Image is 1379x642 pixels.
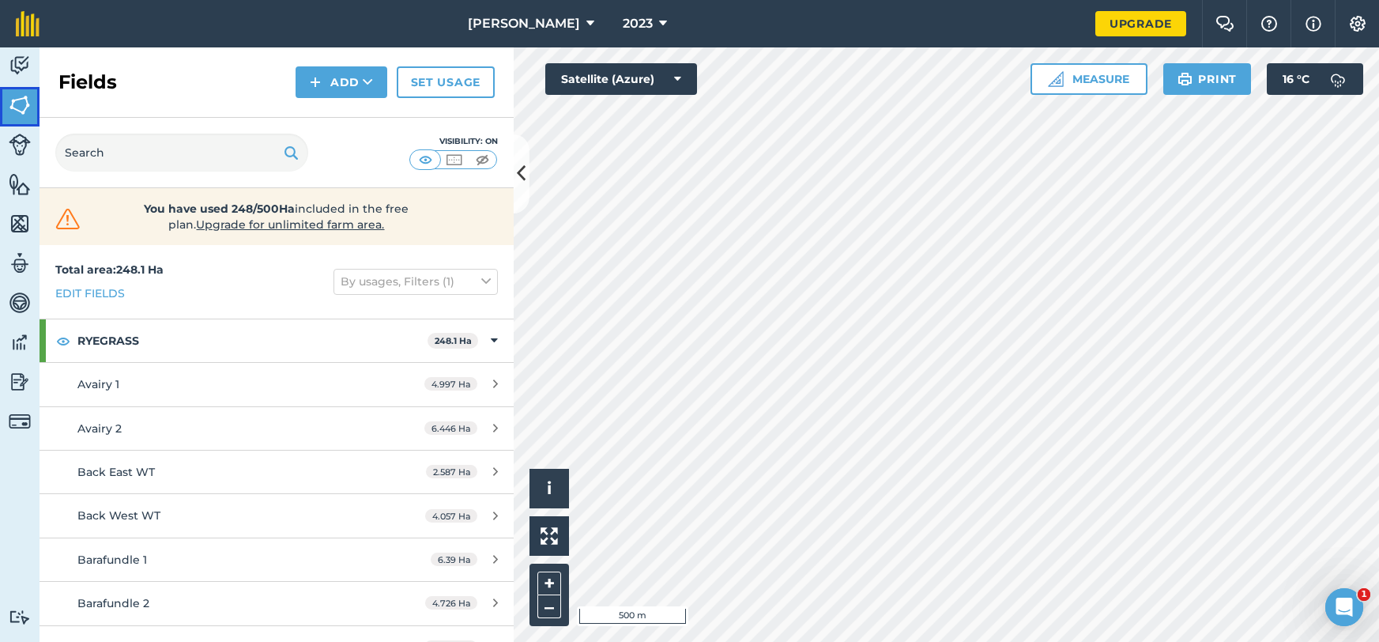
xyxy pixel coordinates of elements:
span: 16 ° C [1283,63,1309,95]
button: Add [296,66,387,98]
span: Back East WT [77,465,155,479]
img: svg+xml;base64,PHN2ZyB4bWxucz0iaHR0cDovL3d3dy53My5vcmcvMjAwMC9zdmciIHdpZHRoPSI1NiIgaGVpZ2h0PSI2MC... [9,172,31,196]
strong: RYEGRASS [77,319,428,362]
img: svg+xml;base64,PD94bWwgdmVyc2lvbj0iMS4wIiBlbmNvZGluZz0idXRmLTgiPz4KPCEtLSBHZW5lcmF0b3I6IEFkb2JlIE... [9,134,31,156]
strong: 248.1 Ha [435,335,472,346]
a: Back East WT2.587 Ha [40,451,514,493]
span: included in the free plan . [108,201,445,232]
img: svg+xml;base64,PD94bWwgdmVyc2lvbj0iMS4wIiBlbmNvZGluZz0idXRmLTgiPz4KPCEtLSBHZW5lcmF0b3I6IEFkb2JlIE... [9,251,31,275]
span: 4.057 Ha [425,509,477,523]
img: svg+xml;base64,PD94bWwgdmVyc2lvbj0iMS4wIiBlbmNvZGluZz0idXRmLTgiPz4KPCEtLSBHZW5lcmF0b3I6IEFkb2JlIE... [9,330,31,354]
a: Avairy 26.446 Ha [40,407,514,450]
img: svg+xml;base64,PHN2ZyB4bWxucz0iaHR0cDovL3d3dy53My5vcmcvMjAwMC9zdmciIHdpZHRoPSIxNyIgaGVpZ2h0PSIxNy... [1306,14,1321,33]
a: Set usage [397,66,495,98]
button: – [537,595,561,618]
span: 4.997 Ha [424,377,477,391]
span: Avairy 1 [77,377,119,391]
span: Back West WT [77,508,160,523]
span: Barafundle 1 [77,553,147,567]
span: 1 [1358,588,1370,601]
img: svg+xml;base64,PHN2ZyB4bWxucz0iaHR0cDovL3d3dy53My5vcmcvMjAwMC9zdmciIHdpZHRoPSI1NiIgaGVpZ2h0PSI2MC... [9,93,31,117]
a: Avairy 14.997 Ha [40,363,514,406]
span: 2.587 Ha [426,465,477,478]
img: svg+xml;base64,PHN2ZyB4bWxucz0iaHR0cDovL3d3dy53My5vcmcvMjAwMC9zdmciIHdpZHRoPSI1MCIgaGVpZ2h0PSI0MC... [444,152,464,168]
span: 6.39 Ha [431,553,477,566]
img: svg+xml;base64,PHN2ZyB4bWxucz0iaHR0cDovL3d3dy53My5vcmcvMjAwMC9zdmciIHdpZHRoPSIxOSIgaGVpZ2h0PSIyNC... [284,143,299,162]
img: svg+xml;base64,PD94bWwgdmVyc2lvbj0iMS4wIiBlbmNvZGluZz0idXRmLTgiPz4KPCEtLSBHZW5lcmF0b3I6IEFkb2JlIE... [9,291,31,315]
button: By usages, Filters (1) [333,269,498,294]
img: Two speech bubbles overlapping with the left bubble in the forefront [1215,16,1234,32]
img: svg+xml;base64,PHN2ZyB4bWxucz0iaHR0cDovL3d3dy53My5vcmcvMjAwMC9zdmciIHdpZHRoPSIzMiIgaGVpZ2h0PSIzMC... [52,207,84,231]
button: i [529,469,569,508]
span: 6.446 Ha [424,421,477,435]
img: Ruler icon [1048,71,1064,87]
img: svg+xml;base64,PD94bWwgdmVyc2lvbj0iMS4wIiBlbmNvZGluZz0idXRmLTgiPz4KPCEtLSBHZW5lcmF0b3I6IEFkb2JlIE... [9,54,31,77]
img: svg+xml;base64,PD94bWwgdmVyc2lvbj0iMS4wIiBlbmNvZGluZz0idXRmLTgiPz4KPCEtLSBHZW5lcmF0b3I6IEFkb2JlIE... [9,370,31,394]
iframe: Intercom live chat [1325,588,1363,626]
input: Search [55,134,308,172]
img: svg+xml;base64,PHN2ZyB4bWxucz0iaHR0cDovL3d3dy53My5vcmcvMjAwMC9zdmciIHdpZHRoPSI1MCIgaGVpZ2h0PSI0MC... [416,152,435,168]
img: svg+xml;base64,PHN2ZyB4bWxucz0iaHR0cDovL3d3dy53My5vcmcvMjAwMC9zdmciIHdpZHRoPSI1NiIgaGVpZ2h0PSI2MC... [9,212,31,236]
h2: Fields [58,70,117,95]
button: Print [1163,63,1252,95]
span: Upgrade for unlimited farm area. [197,217,385,232]
img: svg+xml;base64,PD94bWwgdmVyc2lvbj0iMS4wIiBlbmNvZGluZz0idXRmLTgiPz4KPCEtLSBHZW5lcmF0b3I6IEFkb2JlIE... [1322,63,1354,95]
span: Avairy 2 [77,421,122,436]
a: Upgrade [1095,11,1186,36]
img: Four arrows, one pointing top left, one top right, one bottom right and the last bottom left [541,527,558,545]
img: svg+xml;base64,PHN2ZyB4bWxucz0iaHR0cDovL3d3dy53My5vcmcvMjAwMC9zdmciIHdpZHRoPSIxOCIgaGVpZ2h0PSIyNC... [56,331,70,350]
a: Barafundle 24.726 Ha [40,582,514,625]
img: svg+xml;base64,PHN2ZyB4bWxucz0iaHR0cDovL3d3dy53My5vcmcvMjAwMC9zdmciIHdpZHRoPSIxNCIgaGVpZ2h0PSIyNC... [310,73,321,92]
button: + [537,572,561,595]
a: Edit fields [55,285,125,302]
img: A cog icon [1348,16,1367,32]
div: Visibility: On [409,135,498,148]
img: A question mark icon [1260,16,1279,32]
span: Barafundle 2 [77,596,149,610]
button: Satellite (Azure) [545,63,697,95]
img: svg+xml;base64,PD94bWwgdmVyc2lvbj0iMS4wIiBlbmNvZGluZz0idXRmLTgiPz4KPCEtLSBHZW5lcmF0b3I6IEFkb2JlIE... [9,610,31,625]
a: You have used 248/500Haincluded in the free plan.Upgrade for unlimited farm area. [52,201,501,232]
a: Barafundle 16.39 Ha [40,538,514,581]
img: svg+xml;base64,PD94bWwgdmVyc2lvbj0iMS4wIiBlbmNvZGluZz0idXRmLTgiPz4KPCEtLSBHZW5lcmF0b3I6IEFkb2JlIE... [9,410,31,432]
img: fieldmargin Logo [16,11,40,36]
button: Measure [1030,63,1147,95]
span: i [547,478,552,498]
span: 4.726 Ha [425,596,477,610]
button: 16 °C [1267,63,1363,95]
span: 2023 [623,14,653,33]
img: svg+xml;base64,PHN2ZyB4bWxucz0iaHR0cDovL3d3dy53My5vcmcvMjAwMC9zdmciIHdpZHRoPSIxOSIgaGVpZ2h0PSIyNC... [1177,70,1192,89]
strong: You have used 248/500Ha [145,202,296,216]
div: RYEGRASS248.1 Ha [40,319,514,362]
span: [PERSON_NAME] [468,14,580,33]
a: Back West WT4.057 Ha [40,494,514,537]
strong: Total area : 248.1 Ha [55,262,164,277]
img: svg+xml;base64,PHN2ZyB4bWxucz0iaHR0cDovL3d3dy53My5vcmcvMjAwMC9zdmciIHdpZHRoPSI1MCIgaGVpZ2h0PSI0MC... [473,152,492,168]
